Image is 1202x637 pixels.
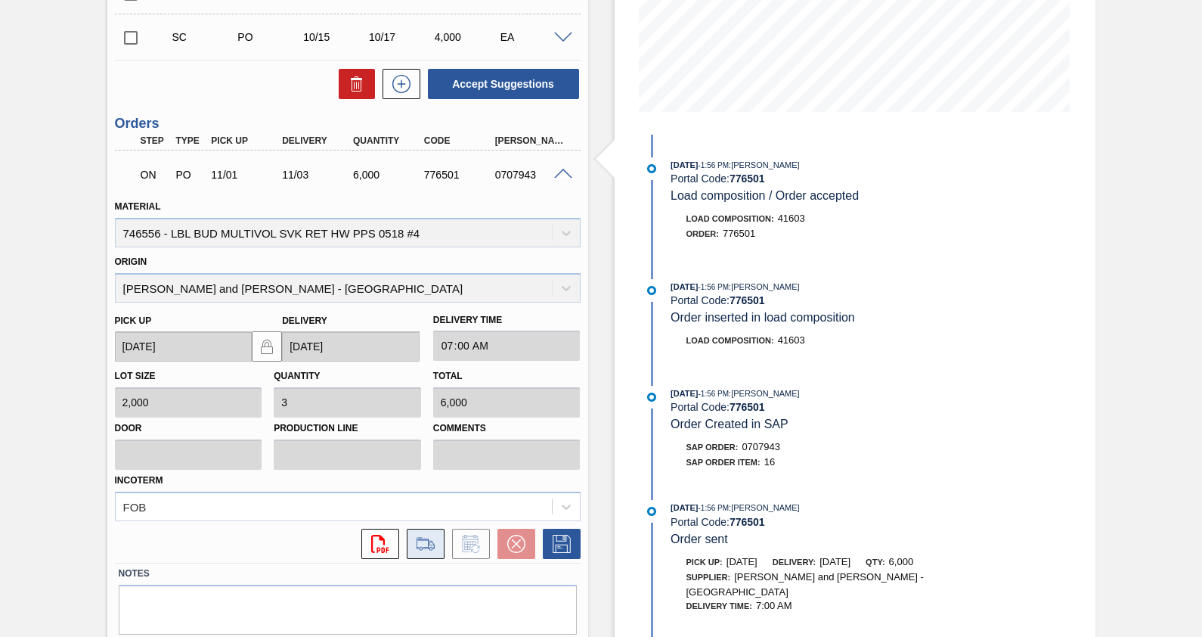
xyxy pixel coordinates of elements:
div: 10/15/2025 [299,31,371,43]
div: Delete Suggestions [331,69,375,99]
div: 776501 [420,169,498,181]
span: Supplier: [686,573,731,582]
span: Qty: [866,558,884,567]
span: Order : [686,229,719,238]
label: Total [433,371,463,381]
div: 6,000 [349,169,427,181]
label: Door [115,418,262,440]
strong: 776501 [730,401,765,413]
input: mm/dd/yyyy [282,331,420,362]
span: [DATE] [671,160,698,169]
div: Purchase order [172,169,207,181]
label: Material [115,201,161,212]
div: Code [420,135,498,146]
div: FOB [123,500,147,513]
label: Notes [119,563,577,585]
button: locked [252,331,282,362]
span: [PERSON_NAME] and [PERSON_NAME] - [GEOGRAPHIC_DATA] [686,571,924,598]
img: atual [647,164,656,173]
label: Origin [115,256,147,267]
label: Pick up [115,315,152,326]
label: Comments [433,418,581,440]
label: Lot size [115,371,156,381]
span: - 1:56 PM [699,161,730,169]
div: Portal Code: [671,172,1030,185]
span: [DATE] [671,503,698,512]
div: Save Order [535,529,581,559]
span: Load Composition : [686,336,774,345]
span: Delivery: [773,558,816,567]
label: Production Line [274,418,421,440]
div: Pick up [207,135,285,146]
span: [DATE] [671,389,698,398]
div: Purchase order [234,31,305,43]
div: Portal Code: [671,516,1030,528]
div: Negotiating Order [137,158,172,191]
span: [DATE] [671,282,698,291]
img: atual [647,507,656,516]
div: EA [497,31,568,43]
span: : [PERSON_NAME] [729,282,800,291]
span: Order sent [671,533,728,545]
span: SAP Order Item: [686,458,761,467]
strong: 776501 [730,294,765,306]
span: Load Composition : [686,214,774,223]
span: : [PERSON_NAME] [729,389,800,398]
span: 41603 [778,334,805,346]
span: 0707943 [742,441,780,452]
div: Go to Load Composition [399,529,445,559]
img: locked [258,337,276,356]
div: New suggestion [375,69,420,99]
div: Type [172,135,207,146]
div: Cancel Order [490,529,535,559]
strong: 776501 [730,172,765,185]
span: - 1:56 PM [699,390,730,398]
h3: Orders [115,116,581,132]
div: 4,000 [431,31,503,43]
div: [PERSON_NAME]. ID [491,135,569,146]
div: Delivery [278,135,356,146]
span: Load composition / Order accepted [671,189,859,202]
button: Accept Suggestions [428,69,579,99]
div: Suggestion Created [169,31,240,43]
label: Delivery Time [433,309,581,331]
span: 776501 [723,228,755,239]
span: Delivery Time : [686,601,752,611]
strong: 776501 [730,516,765,528]
span: : [PERSON_NAME] [729,503,800,512]
span: : [PERSON_NAME] [729,160,800,169]
span: [DATE] [819,556,850,567]
div: 11/01/2025 [207,169,285,181]
label: Delivery [282,315,327,326]
span: Order inserted in load composition [671,311,855,324]
div: Inform order change [445,529,490,559]
div: 10/17/2025 [365,31,437,43]
span: 7:00 AM [756,600,792,611]
div: Quantity [349,135,427,146]
span: 16 [764,456,775,468]
p: ON [141,169,169,181]
span: - 1:56 PM [699,504,730,512]
span: Order Created in SAP [671,418,788,430]
span: [DATE] [726,556,757,567]
div: Step [137,135,172,146]
img: atual [647,286,656,295]
span: 41603 [778,213,805,224]
div: Accept Suggestions [420,67,581,101]
div: Portal Code: [671,294,1030,306]
input: mm/dd/yyyy [115,331,252,362]
span: 6,000 [889,556,914,567]
span: Pick up: [686,558,723,567]
div: Open PDF file [354,529,399,559]
div: 11/03/2025 [278,169,356,181]
span: - 1:56 PM [699,283,730,291]
label: Incoterm [115,475,163,486]
span: SAP Order: [686,443,739,452]
div: 0707943 [491,169,569,181]
div: Portal Code: [671,401,1030,413]
img: atual [647,393,656,402]
label: Quantity [274,371,320,381]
